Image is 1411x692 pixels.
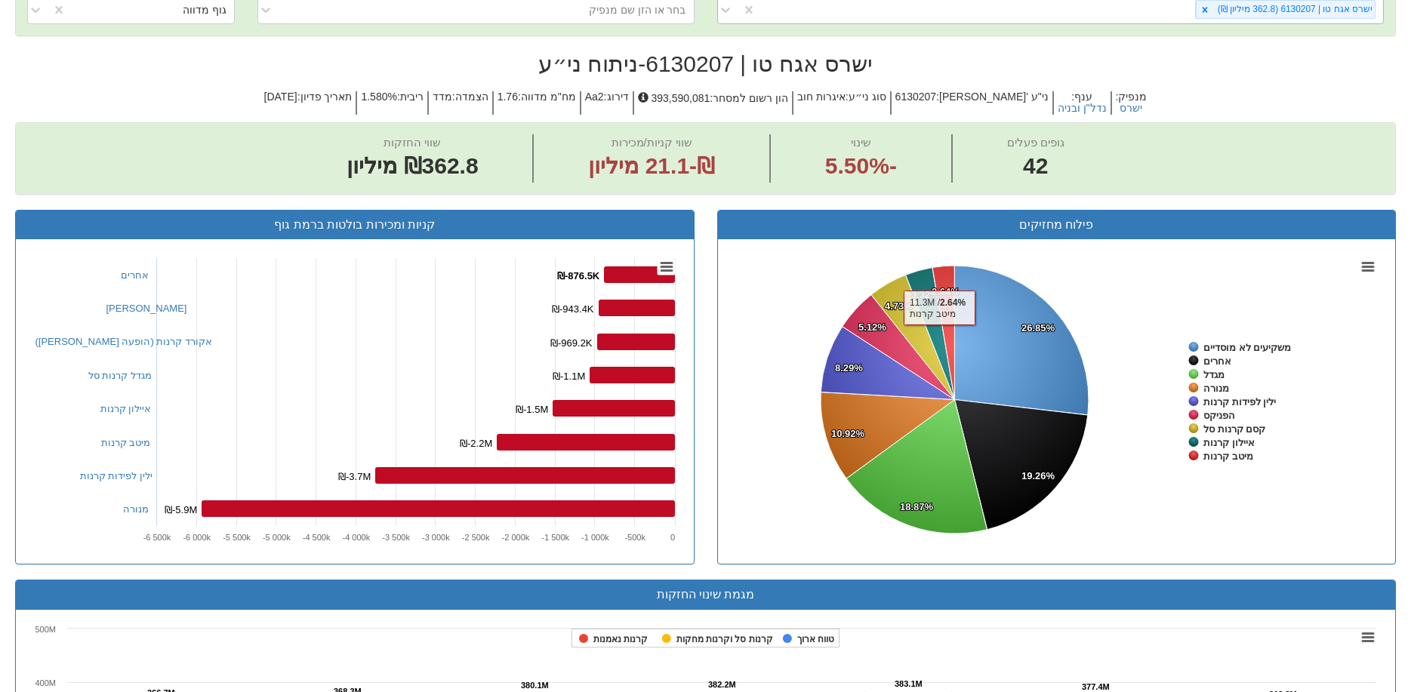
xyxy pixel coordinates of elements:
[710,92,713,104] font: :
[1058,103,1107,114] button: נדל"ן ובניה
[593,634,648,644] tspan: קרנות נאמנות
[713,92,788,104] font: הון רשום למסחר
[123,503,149,515] font: מנורה
[88,370,152,381] font: מגדל קרנות סל
[1021,470,1055,481] tspan: 19.26%
[541,533,569,542] tspan: -1 500k
[1203,423,1265,435] tspan: קסם קרנות סל
[1203,369,1225,380] tspan: מגדל
[624,533,645,542] text: -500k
[900,501,934,512] tspan: 18.87%
[797,91,846,103] font: איגרות חוב
[849,91,886,103] font: סוג ני״ע
[846,91,849,103] font: :
[501,533,529,542] tspan: -2 000k
[1203,410,1235,421] tspan: הפניקס
[557,270,600,281] tspan: ₪-876.5K
[397,91,400,103] font: :
[382,533,410,542] tspan: -3 500k
[422,533,450,542] tspan: -3 000k
[1058,102,1107,114] font: נדל"ן ובניה
[651,92,710,104] font: 393,590,081
[1203,437,1255,448] tspan: איילון קרנות
[588,153,715,178] font: ₪-21.1 מיליון
[1203,342,1291,353] tspan: משקיעים לא מוסדיים
[1007,136,1064,149] font: גופים פעלים
[550,337,593,349] tspan: ₪-969.2K
[80,470,152,481] font: ילין לפידות קרנות
[895,679,923,688] tspan: 383.1M
[638,51,645,76] font: -
[589,4,686,16] font: בחר או הזן שם מנפיק
[932,286,960,297] tspan: 2.64%
[831,428,865,439] tspan: 10.92%
[1120,102,1142,114] font: ישרס
[939,91,1049,103] font: [PERSON_NAME]' ני"ע
[452,91,455,103] font: :
[612,136,692,149] font: שווי קניות/מכירות
[521,91,576,103] font: מח"מ מדווה
[384,136,441,149] font: שווי החזקות
[518,91,521,103] font: :
[607,91,629,103] font: דירוג
[1203,396,1276,408] tspan: ילין לפידות קרנות
[851,136,871,149] font: שינוי
[553,371,585,382] tspan: ₪-1.1M
[101,437,151,448] font: מיטב קרנות
[35,625,56,634] text: 500M
[121,269,149,281] font: אחרים
[264,91,297,103] font: [DATE]
[1120,103,1142,114] button: ישרס
[604,91,607,103] font: :
[302,533,330,542] tspan: -4 500k
[35,678,56,687] text: 400M
[460,438,492,449] tspan: ₪-2.2M
[1218,4,1372,14] font: ישרס אגח טו | 6130207 (362.8 מיליון ₪)
[521,681,549,690] tspan: 380.1M
[106,303,187,314] font: [PERSON_NAME]
[433,91,452,103] font: מדד
[858,321,886,333] tspan: 5.12%
[183,533,211,542] tspan: -6 000k
[100,403,152,414] font: איילון קרנות
[708,680,736,689] tspan: 382.2M
[347,153,478,178] font: ₪362.8 מיליון
[835,362,863,374] tspan: 8.29%
[342,533,370,542] tspan: -4 000k
[262,533,290,542] tspan: -5 000k
[1203,355,1231,367] tspan: אחרים
[1203,451,1253,462] tspan: מיטב קרנות
[645,51,873,76] font: ישרס אגח טו | 6130207
[1116,91,1119,103] font: :
[676,634,773,644] tspan: קרנות סל וקרנות מחקות
[1118,91,1147,103] font: מנפיק
[670,533,674,542] text: 0
[1019,218,1093,231] font: פילוח מחזיקים
[657,588,755,601] font: מגמת שינוי החזקות
[300,91,353,103] font: תאריך פדיון
[1203,383,1229,394] tspan: מנורה
[361,91,396,103] font: 1.580%
[895,91,937,103] font: 6130207
[183,4,226,16] font: גוף מדווה
[936,91,939,103] font: :
[825,153,897,178] font: 5.50%-
[455,91,488,103] font: הצמדה
[885,300,913,312] tspan: 4.73%
[538,51,638,76] font: ניתוח ני״ע
[1074,91,1092,103] font: ענף
[516,404,548,415] tspan: ₪-1.5M
[297,91,300,103] font: :
[797,634,834,644] tspan: טווח ארוך
[498,91,518,103] font: 1.76
[552,303,594,315] tspan: ₪-943.4K
[165,504,197,515] tspan: ₪-5.9M
[274,218,435,231] font: קניות ומכירות בולטות ברמת גוף
[1082,682,1110,691] tspan: 377.4M
[911,289,939,300] tspan: 3.32%
[338,471,371,482] tspan: ₪-3.7M
[35,336,212,347] font: אקורד קרנות (הופעה [PERSON_NAME])
[400,91,424,103] font: ריבית
[1071,91,1074,103] font: :
[461,533,489,542] tspan: -2 500k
